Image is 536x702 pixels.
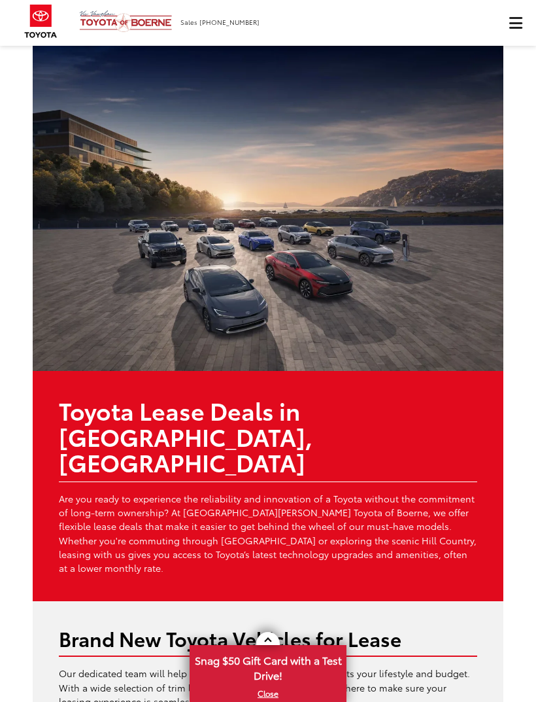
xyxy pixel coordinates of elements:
[199,17,260,27] span: [PHONE_NUMBER]
[59,397,477,475] h1: Toyota Lease Deals in [GEOGRAPHIC_DATA], [GEOGRAPHIC_DATA]
[79,10,173,33] img: Vic Vaughan Toyota of Boerne
[59,492,477,576] p: Are you ready to experience the reliability and innovation of a Toyota without the commitment of ...
[191,646,345,686] span: Snag $50 Gift Card with a Test Drive!
[59,627,477,649] h2: Brand New Toyota Vehicles for Lease
[180,17,197,27] span: Sales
